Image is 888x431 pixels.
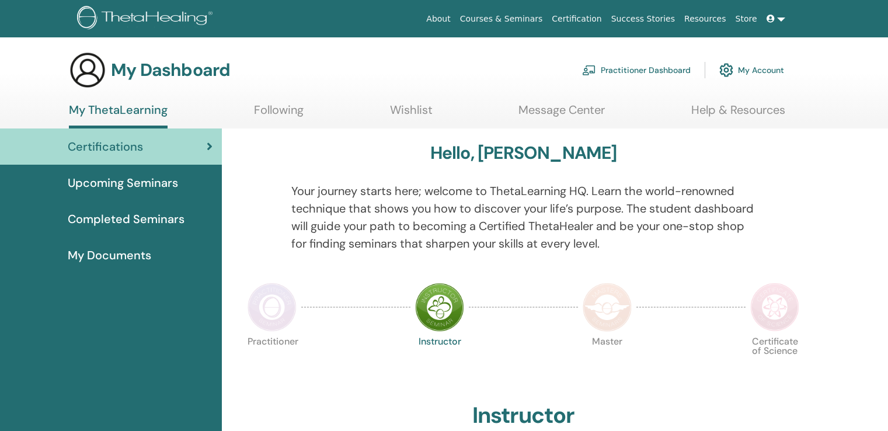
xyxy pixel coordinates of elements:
img: logo.png [77,6,217,32]
a: Following [254,103,304,126]
p: Master [583,337,632,386]
a: Success Stories [607,8,680,30]
a: Practitioner Dashboard [582,57,691,83]
span: Completed Seminars [68,210,184,228]
img: generic-user-icon.jpg [69,51,106,89]
a: My ThetaLearning [69,103,168,128]
h3: My Dashboard [111,60,230,81]
a: About [422,8,455,30]
img: Владелец [583,283,632,332]
span: Upcoming Seminars [68,174,178,192]
img: Инструктор [415,283,464,332]
a: Certification [547,8,606,30]
a: Courses & Seminars [455,8,548,30]
span: Certifications [68,138,143,155]
a: Wishlist [390,103,433,126]
p: Certificate of Science [750,337,799,386]
img: chalkboard-teacher.svg [582,65,596,75]
img: Практикующий [248,283,297,332]
a: Message Center [518,103,605,126]
p: Practitioner [248,337,297,386]
span: My Documents [68,246,151,264]
p: Instructor [415,337,464,386]
p: Your journey starts here; welcome to ThetaLearning HQ. Learn the world-renowned technique that sh... [291,182,756,252]
h2: Instructor [472,402,574,429]
a: Help & Resources [691,103,785,126]
img: Сертификат науки [750,283,799,332]
img: cog.svg [719,60,733,80]
h3: Hello, [PERSON_NAME] [430,142,617,164]
a: Store [731,8,762,30]
a: My Account [719,57,784,83]
a: Resources [680,8,731,30]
